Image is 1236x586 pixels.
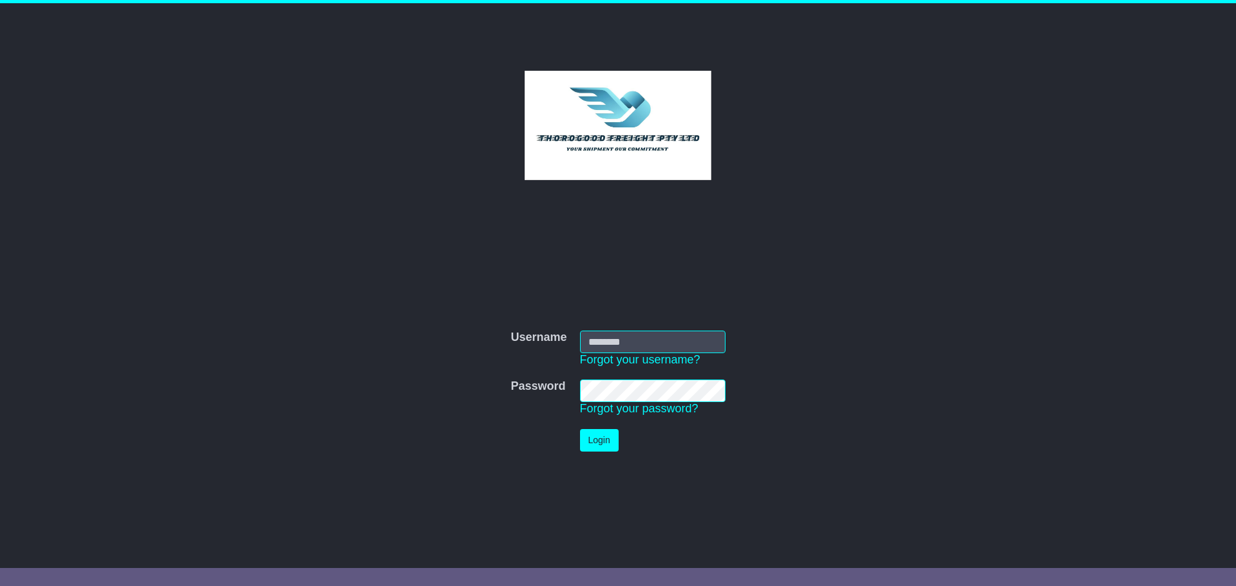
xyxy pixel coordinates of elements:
[580,402,698,415] a: Forgot your password?
[510,331,566,345] label: Username
[580,429,619,452] button: Login
[580,353,700,366] a: Forgot your username?
[525,71,712,180] img: Thorogood Freight Pty Ltd
[510,380,565,394] label: Password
